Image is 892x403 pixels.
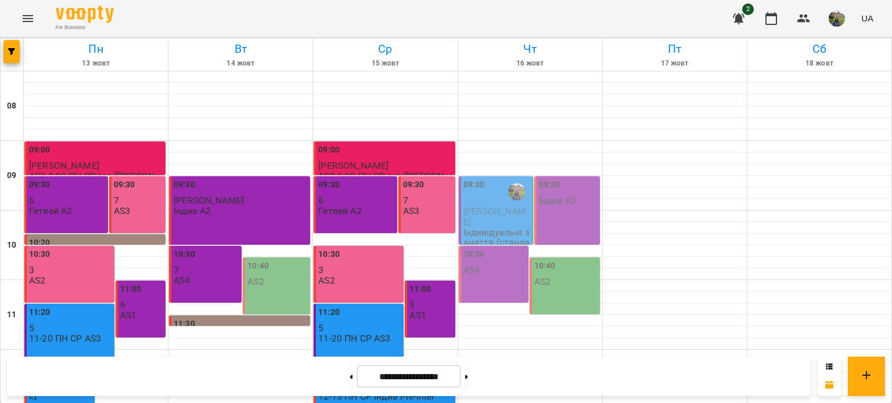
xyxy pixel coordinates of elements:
label: 11:20 [318,306,340,319]
p: 3 [318,265,401,275]
p: AS1 [120,310,136,320]
p: AS2 [29,275,45,285]
h6: Пт [605,40,745,58]
h6: Чт [460,40,600,58]
span: [PERSON_NAME] [463,206,526,227]
p: 7 [114,195,164,205]
p: AS2 [318,275,334,285]
span: 2 [742,3,754,15]
h6: 18 жовт [749,58,890,69]
label: 10:30 [174,248,195,261]
button: UA [857,8,878,29]
p: 5 [409,300,452,310]
label: 10:30 [463,248,485,261]
h6: 17 жовт [605,58,745,69]
label: 09:30 [174,179,195,191]
h6: Ср [315,40,455,58]
label: 10:40 [534,260,556,273]
label: 11:00 [120,283,142,296]
label: 11:30 [174,318,195,331]
p: AS4 [174,275,190,285]
label: 09:30 [463,179,485,191]
h6: 16 жовт [460,58,600,69]
button: Menu [14,5,42,32]
label: 10:30 [29,248,51,261]
h6: 09 [7,169,16,182]
label: 09:30 [114,179,135,191]
p: 7 [174,265,239,275]
label: 09:30 [29,179,51,191]
h6: Пн [26,40,166,58]
p: AS2 [534,277,551,286]
label: 11:00 [409,283,431,296]
p: 11-20 ПН СР AS3 [29,333,101,343]
p: Індив А2 [539,195,576,205]
img: Voopty Logo [56,6,114,23]
img: f01d4343db5c932fedd74e1c54090270.jpg [829,10,845,27]
h6: 08 [7,100,16,112]
img: Солодкова Катерина Ігорівна [508,183,526,201]
label: 11:20 [29,306,51,319]
h6: Сб [749,40,890,58]
label: 09:30 [539,179,560,191]
label: 10:40 [247,260,269,273]
p: AS3 9-00 ПН СР Інд ([PERSON_NAME]) [29,171,163,191]
h6: 10 [7,239,16,252]
p: Індив А2 [174,206,211,216]
p: Індивідуальні заняття (стандарт) [463,227,530,257]
span: For Business [56,24,114,31]
p: AS4 [463,265,480,275]
label: 09:30 [318,179,340,191]
p: 7 [403,195,453,205]
span: [PERSON_NAME] [174,195,244,206]
p: AS3 [403,206,419,216]
p: AS2 [247,277,264,286]
p: AS3 9-00 ПН СР Інд ([PERSON_NAME]) [318,171,452,191]
p: 5 [318,323,401,333]
span: UA [861,12,873,24]
h6: 11 [7,308,16,321]
h6: Вт [170,40,311,58]
label: 09:30 [403,179,425,191]
label: 10:30 [318,248,340,261]
p: Гетвей А2 [29,206,72,216]
h6: 14 жовт [170,58,311,69]
label: 10:20 [29,237,51,249]
label: 09:00 [29,144,51,157]
p: 3 [29,265,112,275]
p: 6 [120,300,163,310]
p: 5 [29,323,112,333]
p: 6 [318,195,395,205]
p: 6 [29,195,106,205]
h6: 15 жовт [315,58,455,69]
span: [PERSON_NAME] [318,160,389,171]
p: Гетвей А2 [318,206,361,216]
p: AS1 [409,310,426,320]
label: 09:00 [318,144,340,157]
h6: 13 жовт [26,58,166,69]
p: AS3 [114,206,130,216]
span: [PERSON_NAME] [29,160,99,171]
p: 11-20 ПН СР AS3 [318,333,390,343]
